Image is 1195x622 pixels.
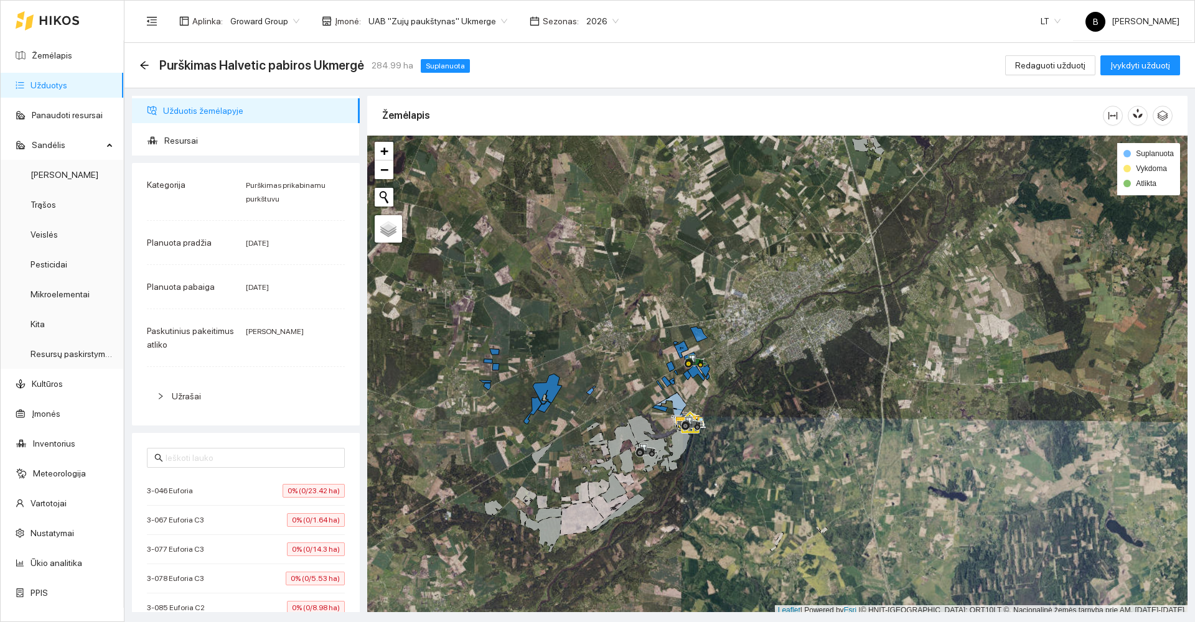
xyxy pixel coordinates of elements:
[1005,55,1095,75] button: Redaguoti užduotį
[246,327,304,336] span: [PERSON_NAME]
[30,200,56,210] a: Trąšos
[287,601,345,615] span: 0% (0/8.98 ha)
[139,60,149,70] span: arrow-left
[32,409,60,419] a: Įmonės
[30,259,67,269] a: Pesticidai
[1136,149,1174,158] span: Suplanuota
[246,181,326,203] span: Purškimas prikabinamu purkštuvu
[172,391,201,401] span: Užrašai
[30,170,98,180] a: [PERSON_NAME]
[287,542,345,556] span: 0% (0/14.3 ha)
[246,239,269,248] span: [DATE]
[368,12,507,30] span: UAB "Zujų paukštynas" Ukmerge
[246,283,269,292] span: [DATE]
[32,132,103,157] span: Sandėlis
[166,451,337,465] input: Ieškoti lauko
[283,484,345,498] span: 0% (0/23.42 ha)
[1110,58,1170,72] span: Įvykdyti užduotį
[30,80,67,90] a: Užduotys
[32,50,72,60] a: Žemėlapis
[543,14,579,28] span: Sezonas :
[32,379,63,389] a: Kultūros
[30,528,74,538] a: Nustatymai
[382,98,1103,133] div: Žemėlapis
[421,59,470,73] span: Suplanuota
[859,606,861,615] span: |
[147,514,210,526] span: 3-067 Euforia C3
[147,601,211,614] span: 3-085 Euforia C2
[147,485,199,497] span: 3-046 Euforia
[1104,111,1122,121] span: column-width
[375,188,393,207] button: Initiate a new search
[139,9,164,34] button: menu-fold
[230,12,299,30] span: Groward Group
[147,326,234,350] span: Paskutinius pakeitimus atliko
[147,180,185,190] span: Kategorija
[1136,179,1156,188] span: Atlikta
[163,98,350,123] span: Užduotis žemėlapyje
[30,588,48,598] a: PPIS
[30,498,67,508] a: Vartotojai
[1100,55,1180,75] button: Įvykdyti užduotį
[139,60,149,71] div: Atgal
[380,162,388,177] span: −
[30,319,45,329] a: Kita
[147,572,210,585] span: 3-078 Euforia C3
[147,382,345,411] div: Užrašai
[147,282,215,292] span: Planuota pabaiga
[1103,106,1123,126] button: column-width
[157,392,164,400] span: right
[32,110,103,120] a: Panaudoti resursai
[372,58,413,72] span: 284.99 ha
[1015,58,1085,72] span: Redaguoti užduotį
[154,453,163,462] span: search
[380,143,388,159] span: +
[322,16,332,26] span: shop
[179,16,189,26] span: layout
[375,142,393,160] a: Zoom in
[1093,12,1099,32] span: B
[530,16,540,26] span: calendar
[375,215,402,243] a: Layers
[164,128,350,153] span: Resursai
[1085,16,1179,26] span: [PERSON_NAME]
[778,606,800,615] a: Leaflet
[147,543,210,555] span: 3-077 Euforia C3
[33,468,86,478] a: Meteorologija
[844,606,857,615] a: Esri
[30,558,82,568] a: Ūkio analitika
[33,439,75,448] a: Inventorius
[30,349,115,359] a: Resursų paskirstymas
[1005,60,1095,70] a: Redaguoti užduotį
[586,12,619,30] span: 2026
[286,572,345,585] span: 0% (0/5.53 ha)
[192,14,223,28] span: Aplinka :
[159,55,364,75] span: Purškimas Halvetic pabiros Ukmergė
[335,14,361,28] span: Įmonė :
[30,230,58,239] a: Veislės
[147,238,212,248] span: Planuota pradžia
[1136,164,1167,173] span: Vykdoma
[287,513,345,527] span: 0% (0/1.64 ha)
[30,289,90,299] a: Mikroelementai
[775,605,1188,616] div: | Powered by © HNIT-[GEOGRAPHIC_DATA]; ORT10LT ©, Nacionalinė žemės tarnyba prie AM, [DATE]-[DATE]
[1041,12,1061,30] span: LT
[146,16,157,27] span: menu-fold
[375,160,393,179] a: Zoom out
